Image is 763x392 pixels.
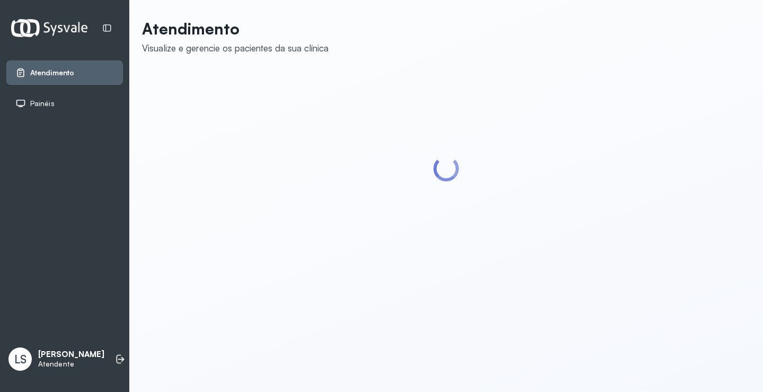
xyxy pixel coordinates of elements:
p: Atendimento [142,19,329,38]
span: Painéis [30,99,55,108]
span: Atendimento [30,68,74,77]
p: Atendente [38,360,104,369]
a: Atendimento [15,67,114,78]
img: Logotipo do estabelecimento [11,19,87,37]
p: [PERSON_NAME] [38,350,104,360]
div: Visualize e gerencie os pacientes da sua clínica [142,42,329,54]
